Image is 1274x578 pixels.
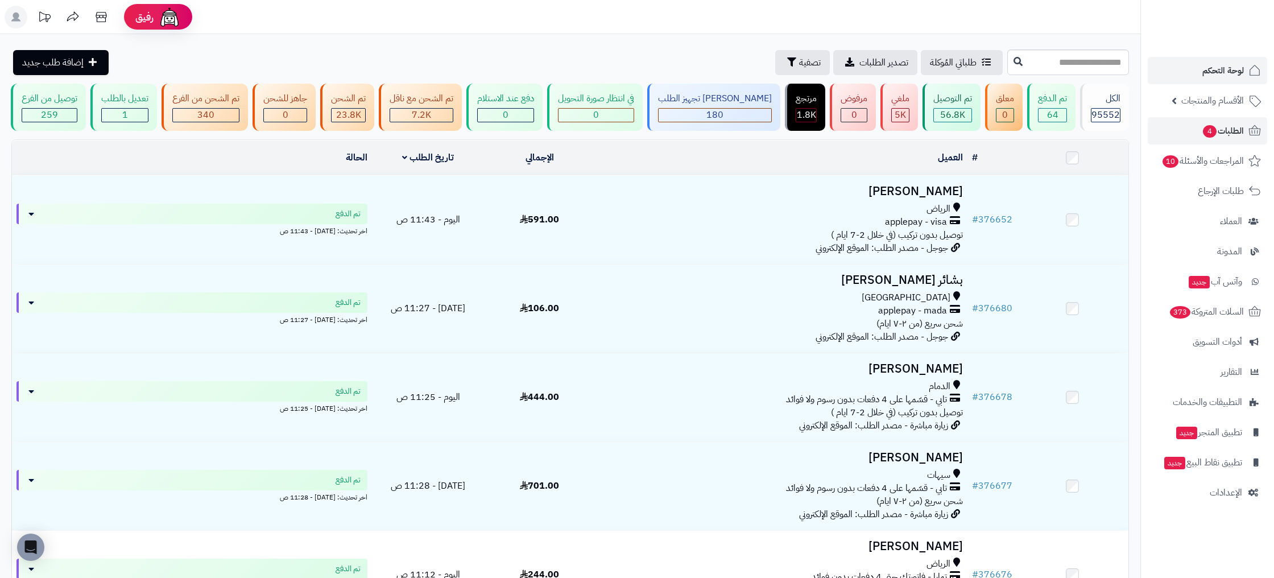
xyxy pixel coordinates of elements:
a: الإعدادات [1148,479,1267,506]
a: العملاء [1148,208,1267,235]
div: [PERSON_NAME] تجهيز الطلب [658,92,772,105]
span: 591.00 [520,213,559,226]
div: تعديل بالطلب [101,92,148,105]
span: زيارة مباشرة - مصدر الطلب: الموقع الإلكتروني [799,419,948,432]
div: 4985 [892,109,909,122]
div: 0 [478,109,533,122]
a: توصيل من الفرع 259 [9,84,88,131]
div: تم الشحن [331,92,366,105]
a: تعديل بالطلب 1 [88,84,159,131]
span: applepay - visa [885,216,947,229]
h3: [PERSON_NAME] [600,185,963,198]
span: الطلبات [1202,123,1244,139]
a: الكل95552 [1078,84,1131,131]
span: المدونة [1217,243,1242,259]
a: جاهز للشحن 0 [250,84,318,131]
span: لوحة التحكم [1202,63,1244,79]
a: المراجعات والأسئلة10 [1148,147,1267,175]
span: اليوم - 11:25 ص [396,390,460,404]
a: التطبيقات والخدمات [1148,389,1267,416]
span: الدمام [929,380,950,393]
div: مرفوض [841,92,867,105]
div: 180 [659,109,771,122]
span: 0 [283,108,288,122]
span: 0 [503,108,508,122]
span: توصيل بدون تركيب (في خلال 2-7 ايام ) [831,228,963,242]
span: تم الدفع [336,208,361,220]
div: 56756 [934,109,971,122]
span: 10 [1163,155,1179,168]
a: الإجمالي [526,151,554,164]
div: دفع عند الاستلام [477,92,534,105]
div: جاهز للشحن [263,92,307,105]
span: شحن سريع (من ٢-٧ ايام) [876,494,963,508]
a: الحالة [346,151,367,164]
h3: [PERSON_NAME] [600,451,963,464]
span: تصدير الطلبات [859,56,908,69]
span: اليوم - 11:43 ص [396,213,460,226]
div: Open Intercom Messenger [17,534,44,561]
span: أدوات التسويق [1193,334,1242,350]
a: [PERSON_NAME] تجهيز الطلب 180 [645,84,783,131]
div: اخر تحديث: [DATE] - 11:43 ص [16,224,367,236]
span: 180 [706,108,723,122]
div: تم التوصيل [933,92,972,105]
div: الكل [1091,92,1120,105]
span: 23.8K [336,108,361,122]
a: تم الشحن مع ناقل 7.2K [377,84,464,131]
span: [DATE] - 11:28 ص [391,479,465,493]
h3: بشائر [PERSON_NAME] [600,274,963,287]
div: 1815 [796,109,816,122]
a: معلق 0 [983,84,1025,131]
div: اخر تحديث: [DATE] - 11:27 ص [16,313,367,325]
div: مرتجع [796,92,817,105]
div: ملغي [891,92,909,105]
span: [DATE] - 11:27 ص [391,302,465,315]
span: applepay - mada [878,304,947,317]
span: الرياض [926,558,950,571]
div: 23801 [332,109,365,122]
h3: [PERSON_NAME] [600,362,963,375]
span: الإعدادات [1210,485,1242,501]
span: 0 [851,108,857,122]
span: تصفية [799,56,821,69]
div: 1 [102,109,148,122]
span: وآتس آب [1188,274,1242,290]
img: logo-2.png [1197,27,1263,51]
div: 7223 [390,109,453,122]
a: السلات المتروكة373 [1148,298,1267,325]
span: سيهات [927,469,950,482]
span: جوجل - مصدر الطلب: الموقع الإلكتروني [816,330,948,344]
a: إضافة طلب جديد [13,50,109,75]
a: #376677 [972,479,1012,493]
span: طلبات الإرجاع [1198,183,1244,199]
div: في انتظار صورة التحويل [558,92,634,105]
span: التطبيقات والخدمات [1173,394,1242,410]
div: تم الشحن من الفرع [172,92,239,105]
span: التقارير [1221,364,1242,380]
span: # [972,390,978,404]
a: طلبات الإرجاع [1148,177,1267,205]
span: تم الدفع [336,474,361,486]
a: مرفوض 0 [828,84,878,131]
h3: [PERSON_NAME] [600,540,963,553]
a: دفع عند الاستلام 0 [464,84,545,131]
div: اخر تحديث: [DATE] - 11:28 ص [16,490,367,502]
div: 0 [841,109,867,122]
span: 0 [1002,108,1008,122]
a: تطبيق نقاط البيعجديد [1148,449,1267,476]
a: العميل [938,151,963,164]
div: 0 [264,109,307,122]
span: 259 [41,108,58,122]
div: 0 [559,109,634,122]
span: جوجل - مصدر الطلب: الموقع الإلكتروني [816,241,948,255]
a: تحديثات المنصة [30,6,59,31]
span: العملاء [1220,213,1242,229]
span: 0 [593,108,599,122]
a: في انتظار صورة التحويل 0 [545,84,645,131]
span: تم الدفع [336,386,361,397]
div: 259 [22,109,77,122]
a: طلباتي المُوكلة [921,50,1003,75]
a: #376680 [972,302,1012,315]
div: 340 [173,109,239,122]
